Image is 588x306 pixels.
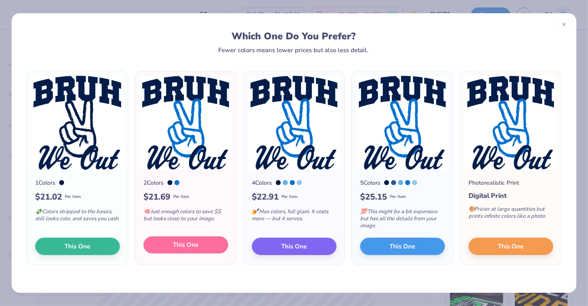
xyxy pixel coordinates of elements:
[35,203,120,231] div: Colors stripped to the basics, still looks cute, and saves you cash.
[173,194,189,200] span: Per Item
[35,208,42,215] span: 💸
[252,203,337,231] div: Max colors, full glam. It costs more — but it serves.
[355,75,449,170] img: 5 color option
[391,180,396,185] div: 7685 C
[360,178,380,187] div: 5 Colors
[468,205,475,213] span: 🎨
[65,241,91,251] span: This One
[252,208,258,215] span: 💅
[35,238,120,255] button: This One
[139,75,233,170] img: 2 color option
[390,241,416,251] span: This One
[282,194,298,200] span: Per Item
[167,180,172,185] div: 2768 C
[398,180,403,185] div: 292 C
[468,238,553,255] button: This One
[405,180,410,185] div: 285 C
[464,75,558,170] img: Photorealistic preview
[252,238,337,255] button: This One
[360,191,387,203] span: $ 25.15
[498,241,524,251] span: This One
[65,194,81,200] span: Per Item
[468,201,553,228] div: Pricier at large quantities but prints infinite colors like a photo
[360,208,367,215] span: 💯
[468,178,519,187] div: Photorealistic Print
[252,178,272,187] div: 4 Colors
[252,191,279,203] span: $ 22.91
[468,191,553,201] div: Digital Print
[59,180,64,185] div: 2768 C
[384,180,389,185] div: 2768 C
[290,180,295,185] div: 285 C
[390,194,406,200] span: Per Item
[35,178,55,187] div: 1 Colors
[283,180,288,185] div: 292 C
[143,203,228,231] div: Just enough colors to save $$ but looks close to your image.
[297,180,302,185] div: 291 C
[35,191,62,203] span: $ 21.02
[143,191,170,203] span: $ 21.69
[143,236,228,254] button: This One
[412,180,417,185] div: 291 C
[276,180,281,185] div: 2768 C
[143,208,150,215] span: 🧠
[34,31,553,42] div: Which One Do You Prefer?
[173,240,199,250] span: This One
[174,180,179,185] div: 285 C
[282,241,307,251] span: This One
[247,75,341,170] img: 4 color option
[30,75,124,170] img: 1 color option
[218,47,368,53] div: Fewer colors means lower prices but also less detail.
[360,203,445,238] div: This might be a bit expensive but has all the details from your image.
[143,178,164,187] div: 2 Colors
[360,238,445,255] button: This One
